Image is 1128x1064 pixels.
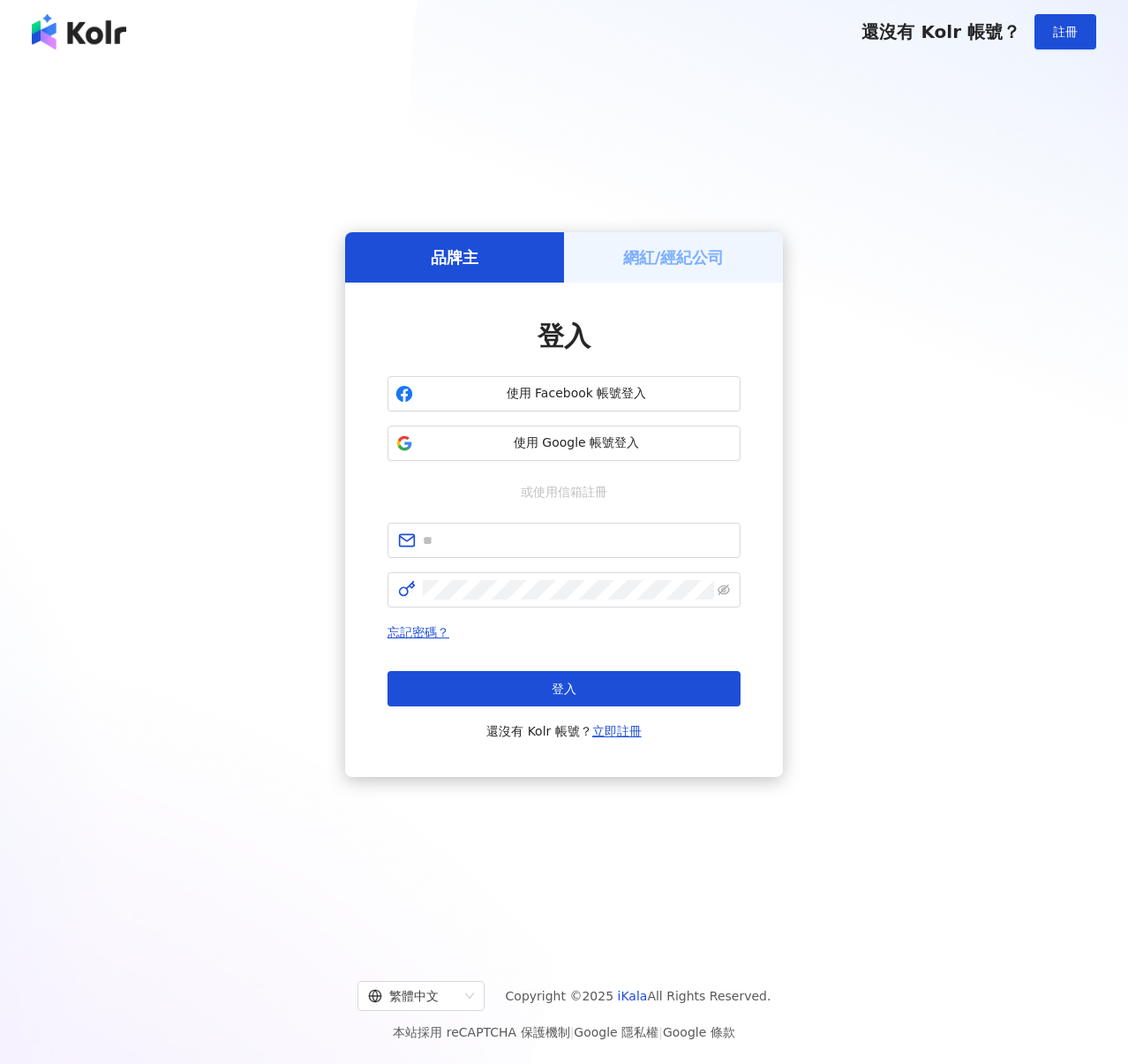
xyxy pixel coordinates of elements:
span: 登入 [538,321,590,351]
span: | [658,1025,663,1039]
span: 本站採用 reCAPTCHA 保護機制 [393,1022,734,1043]
span: 還沒有 Kolr 帳號？ [486,721,642,742]
button: 使用 Google 帳號登入 [387,426,741,461]
img: logo [32,14,126,49]
span: | [570,1025,575,1039]
span: 登入 [552,682,576,696]
h5: 品牌主 [431,246,478,268]
span: 或使用信箱註冊 [508,482,620,502]
span: 註冊 [1053,25,1078,39]
a: 立即註冊 [592,724,642,738]
a: iKala [618,989,648,1003]
span: eye-invisible [718,584,730,596]
span: 還沒有 Kolr 帳號？ [861,21,1020,42]
span: 使用 Google 帳號登入 [420,434,733,452]
button: 使用 Facebook 帳號登入 [387,376,741,411]
a: 忘記密碼？ [387,625,449,639]
div: 繁體中文 [368,982,458,1010]
span: 使用 Facebook 帳號登入 [420,385,733,403]
a: Google 隱私權 [574,1025,658,1039]
a: Google 條款 [663,1025,735,1039]
button: 登入 [387,671,741,706]
span: Copyright © 2025 All Rights Reserved. [506,985,771,1007]
h5: 網紅/經紀公司 [623,246,725,268]
button: 註冊 [1034,14,1096,49]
